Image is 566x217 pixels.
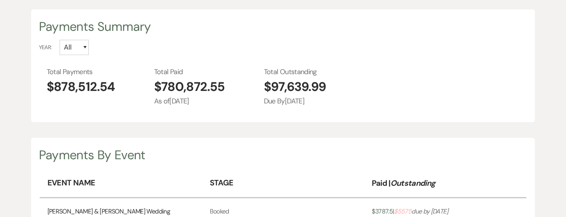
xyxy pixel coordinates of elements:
[154,96,225,107] span: As of [DATE]
[394,207,448,215] i: due by [DATE]
[264,77,326,96] span: $97,639.99
[202,169,364,198] th: Stage
[47,77,115,96] span: $878,512.54
[154,67,225,77] span: Total Paid
[39,43,52,52] span: Year:
[394,207,411,215] span: $ 5575
[154,77,225,96] span: $780,872.55
[40,169,202,198] th: Event Name
[47,67,115,77] span: Total Payments
[39,146,527,164] div: Payments By Event
[390,178,436,188] em: Outstanding
[372,207,393,215] span: $ 3787.5
[47,207,170,216] a: [PERSON_NAME] & [PERSON_NAME] Wedding
[39,17,527,36] div: Payments Summary
[372,207,448,216] a: $3787.5|$5575due by [DATE]
[264,96,326,107] span: Due By [DATE]
[264,67,326,77] span: Total Outstanding
[372,177,435,189] p: Paid |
